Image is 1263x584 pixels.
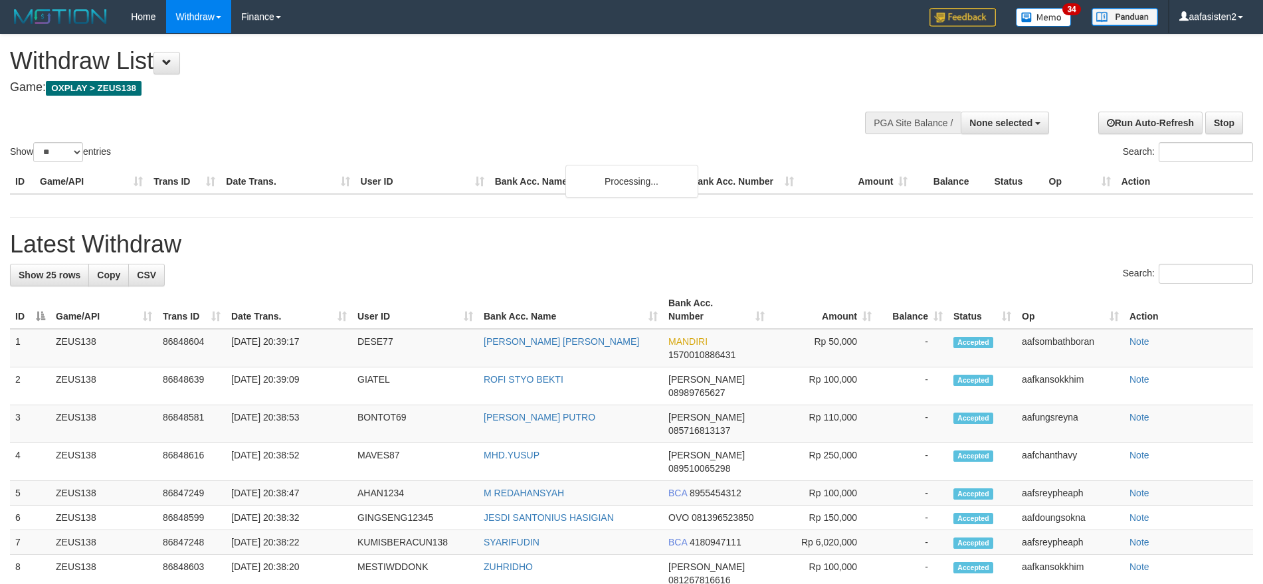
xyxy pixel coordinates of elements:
th: User ID: activate to sort column ascending [352,291,478,329]
span: Accepted [953,337,993,348]
td: ZEUS138 [50,506,157,530]
td: aafdoungsokna [1017,506,1124,530]
th: Amount [799,169,913,194]
th: Bank Acc. Name: activate to sort column ascending [478,291,663,329]
td: - [877,367,948,405]
th: Balance [913,169,989,194]
span: None selected [969,118,1032,128]
th: Trans ID: activate to sort column ascending [157,291,226,329]
img: panduan.png [1092,8,1158,26]
h1: Withdraw List [10,48,828,74]
span: Accepted [953,513,993,524]
th: Bank Acc. Number: activate to sort column ascending [663,291,770,329]
h4: Game: [10,81,828,94]
th: Status [989,169,1043,194]
td: - [877,530,948,555]
span: Copy [97,270,120,280]
span: Show 25 rows [19,270,80,280]
td: 86848616 [157,443,226,481]
img: Feedback.jpg [929,8,996,27]
label: Show entries [10,142,111,162]
th: Game/API [35,169,148,194]
th: Op: activate to sort column ascending [1017,291,1124,329]
span: Copy 1570010886431 to clipboard [668,349,735,360]
th: Trans ID [148,169,221,194]
a: Note [1129,336,1149,347]
td: 86848581 [157,405,226,443]
th: ID [10,169,35,194]
a: [PERSON_NAME] [PERSON_NAME] [484,336,639,347]
td: 1 [10,329,50,367]
td: 86848639 [157,367,226,405]
td: aafsombathboran [1017,329,1124,367]
td: Rp 250,000 [770,443,877,481]
th: ID: activate to sort column descending [10,291,50,329]
td: [DATE] 20:39:09 [226,367,352,405]
th: User ID [355,169,490,194]
span: [PERSON_NAME] [668,412,745,423]
td: ZEUS138 [50,530,157,555]
td: 3 [10,405,50,443]
td: KUMISBERACUN138 [352,530,478,555]
th: Amount: activate to sort column ascending [770,291,877,329]
span: [PERSON_NAME] [668,450,745,460]
td: [DATE] 20:38:47 [226,481,352,506]
th: Game/API: activate to sort column ascending [50,291,157,329]
th: Status: activate to sort column ascending [948,291,1017,329]
td: ZEUS138 [50,329,157,367]
span: Copy 8955454312 to clipboard [690,488,741,498]
span: Accepted [953,488,993,500]
td: Rp 150,000 [770,506,877,530]
td: - [877,443,948,481]
th: Action [1116,169,1253,194]
a: Note [1129,488,1149,498]
td: [DATE] 20:38:52 [226,443,352,481]
input: Search: [1159,142,1253,162]
a: Run Auto-Refresh [1098,112,1203,134]
td: - [877,329,948,367]
a: Note [1129,537,1149,547]
td: Rp 110,000 [770,405,877,443]
span: Accepted [953,413,993,424]
a: MHD.YUSUP [484,450,539,460]
td: Rp 6,020,000 [770,530,877,555]
td: Rp 50,000 [770,329,877,367]
td: GIATEL [352,367,478,405]
a: [PERSON_NAME] PUTRO [484,412,595,423]
span: Copy 085716813137 to clipboard [668,425,730,436]
input: Search: [1159,264,1253,284]
td: - [877,481,948,506]
td: 7 [10,530,50,555]
a: JESDI SANTONIUS HASIGIAN [484,512,614,523]
td: BONTOT69 [352,405,478,443]
th: Bank Acc. Name [490,169,686,194]
td: [DATE] 20:38:22 [226,530,352,555]
span: OXPLAY > ZEUS138 [46,81,142,96]
th: Balance: activate to sort column ascending [877,291,948,329]
a: Note [1129,374,1149,385]
td: 4 [10,443,50,481]
a: Note [1129,450,1149,460]
span: OVO [668,512,689,523]
a: ZUHRIDHO [484,561,533,572]
td: [DATE] 20:38:32 [226,506,352,530]
span: Copy 081396523850 to clipboard [692,512,753,523]
a: Copy [88,264,129,286]
a: M REDAHANSYAH [484,488,564,498]
td: 86847248 [157,530,226,555]
span: 34 [1062,3,1080,15]
td: aafchanthavy [1017,443,1124,481]
td: [DATE] 20:38:53 [226,405,352,443]
span: Copy 08989765627 to clipboard [668,387,726,398]
span: Copy 089510065298 to clipboard [668,463,730,474]
span: Accepted [953,375,993,386]
th: Bank Acc. Number [686,169,799,194]
td: ZEUS138 [50,481,157,506]
span: BCA [668,488,687,498]
a: ROFI STYO BEKTI [484,374,563,385]
td: aafungsreyna [1017,405,1124,443]
td: 2 [10,367,50,405]
span: [PERSON_NAME] [668,374,745,385]
td: ZEUS138 [50,405,157,443]
th: Date Trans. [221,169,355,194]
